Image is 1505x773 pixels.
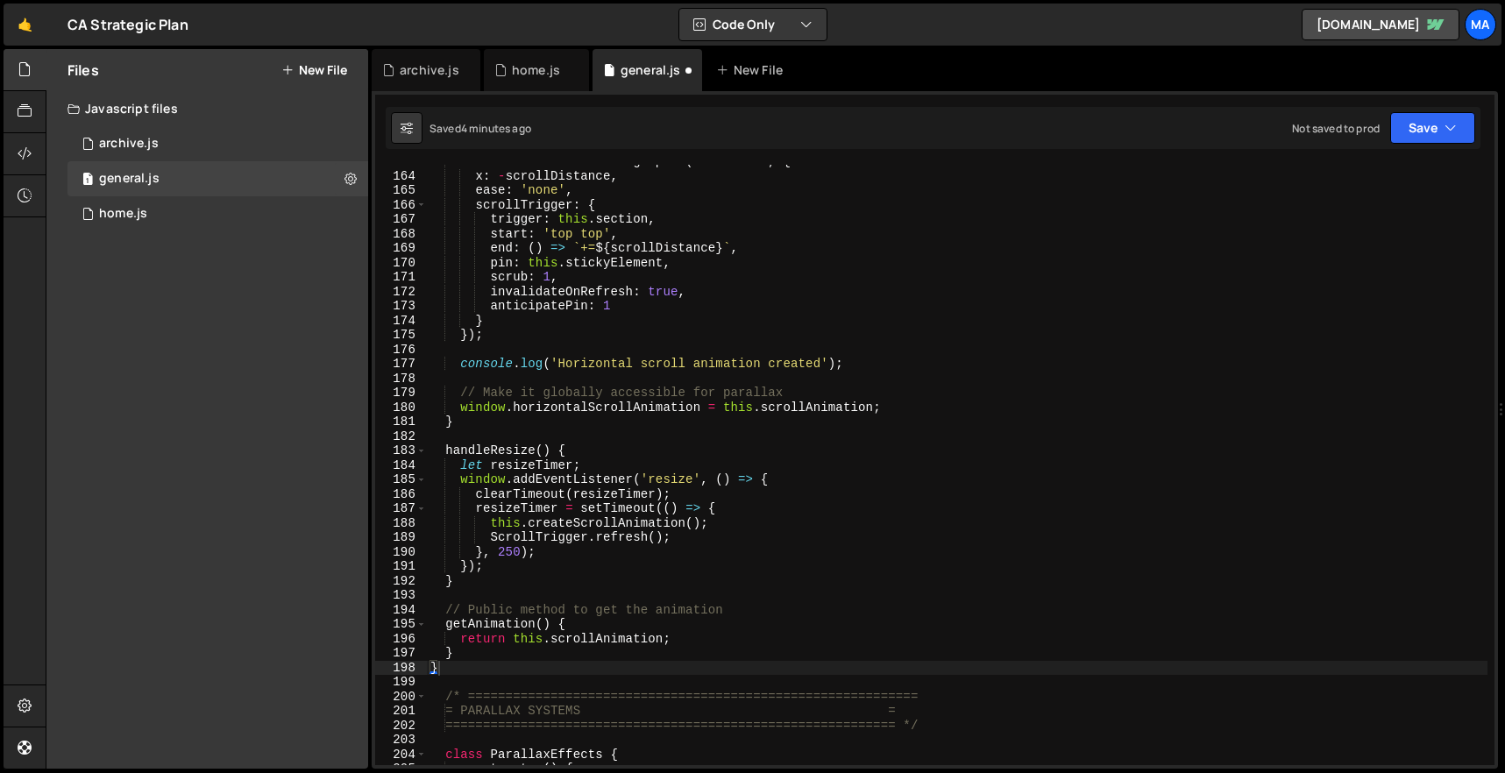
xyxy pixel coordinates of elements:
div: archive.js [99,136,159,152]
div: 164 [375,169,427,184]
a: 🤙 [4,4,46,46]
div: archive.js [400,61,459,79]
button: New File [281,63,347,77]
div: 196 [375,632,427,647]
a: [DOMAIN_NAME] [1302,9,1459,40]
div: 185 [375,472,427,487]
div: 179 [375,386,427,401]
div: Not saved to prod [1292,121,1380,136]
div: 187 [375,501,427,516]
div: 169 [375,241,427,256]
div: 199 [375,675,427,690]
div: 17131/47264.js [67,161,368,196]
div: 197 [375,646,427,661]
div: New File [716,61,790,79]
div: 172 [375,285,427,300]
div: 186 [375,487,427,502]
div: 203 [375,733,427,748]
span: 1 [82,174,93,188]
div: 198 [375,661,427,676]
div: 200 [375,690,427,705]
div: 170 [375,256,427,271]
div: 17131/47521.js [67,126,368,161]
div: 194 [375,603,427,618]
div: 183 [375,443,427,458]
div: 173 [375,299,427,314]
div: 168 [375,227,427,242]
div: general.js [621,61,681,79]
div: 176 [375,343,427,358]
div: 192 [375,574,427,589]
div: 17131/47267.js [67,196,368,231]
button: Code Only [679,9,827,40]
div: 189 [375,530,427,545]
button: Save [1390,112,1475,144]
a: Ma [1465,9,1496,40]
div: 166 [375,198,427,213]
div: 190 [375,545,427,560]
div: 181 [375,415,427,429]
div: 182 [375,429,427,444]
div: Javascript files [46,91,368,126]
div: 167 [375,212,427,227]
div: 174 [375,314,427,329]
div: 188 [375,516,427,531]
div: 180 [375,401,427,415]
div: 171 [375,270,427,285]
div: 177 [375,357,427,372]
div: 165 [375,183,427,198]
div: 184 [375,458,427,473]
div: home.js [512,61,560,79]
div: general.js [99,171,160,187]
div: 4 minutes ago [461,121,531,136]
h2: Files [67,60,99,80]
div: 178 [375,372,427,386]
div: 193 [375,588,427,603]
div: 202 [375,719,427,734]
div: CA Strategic Plan [67,14,188,35]
div: 175 [375,328,427,343]
div: home.js [99,206,147,222]
div: 204 [375,748,427,762]
div: 195 [375,617,427,632]
div: 191 [375,559,427,574]
div: Saved [429,121,531,136]
div: 201 [375,704,427,719]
